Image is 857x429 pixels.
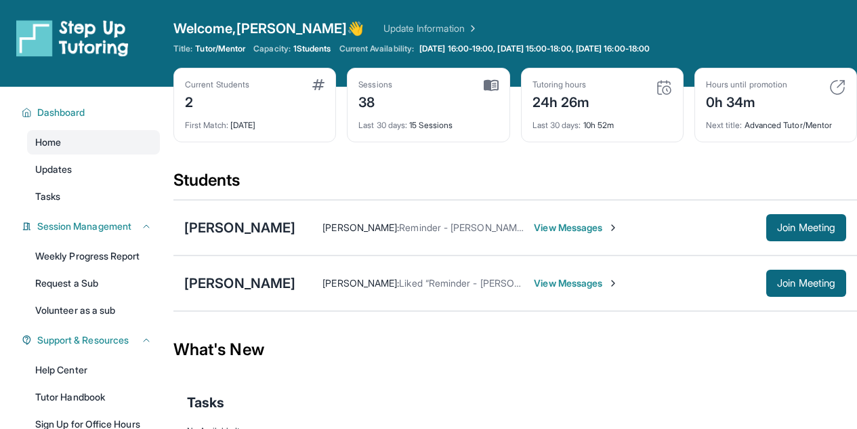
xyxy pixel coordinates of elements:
span: Session Management [37,220,131,233]
img: Chevron-Right [608,222,619,233]
a: Help Center [27,358,160,382]
a: [DATE] 16:00-19:00, [DATE] 15:00-18:00, [DATE] 16:00-18:00 [417,43,652,54]
div: 38 [358,90,392,112]
div: Sessions [358,79,392,90]
span: Last 30 days : [532,120,581,130]
span: Dashboard [37,106,85,119]
img: logo [16,19,129,57]
span: Join Meeting [777,279,835,287]
div: Advanced Tutor/Mentor [706,112,845,131]
img: card [829,79,845,96]
div: 10h 52m [532,112,672,131]
span: Support & Resources [37,333,129,347]
button: Dashboard [32,106,152,119]
span: Current Availability: [339,43,414,54]
img: card [484,79,499,91]
span: 1 Students [293,43,331,54]
span: Join Meeting [777,224,835,232]
span: Tasks [35,190,60,203]
button: Support & Resources [32,333,152,347]
span: Tutor/Mentor [195,43,245,54]
span: View Messages [534,221,619,234]
a: Request a Sub [27,271,160,295]
div: 24h 26m [532,90,590,112]
span: Reminder - [PERSON_NAME] has tutoring [DATE] at 4pm [399,222,644,233]
img: Chevron-Right [608,278,619,289]
button: Session Management [32,220,152,233]
div: Tutoring hours [532,79,590,90]
img: card [312,79,325,90]
div: 15 Sessions [358,112,498,131]
a: Update Information [383,22,478,35]
img: Chevron Right [465,22,478,35]
a: Weekly Progress Report [27,244,160,268]
a: Updates [27,157,160,182]
span: Updates [35,163,72,176]
div: Hours until promotion [706,79,787,90]
div: 0h 34m [706,90,787,112]
button: Join Meeting [766,270,846,297]
a: Volunteer as a sub [27,298,160,323]
div: 2 [185,90,249,112]
span: Capacity: [253,43,291,54]
span: [PERSON_NAME] : [322,277,399,289]
a: Tutor Handbook [27,385,160,409]
div: [DATE] [185,112,325,131]
div: What's New [173,320,857,380]
div: Current Students [185,79,249,90]
img: card [656,79,672,96]
span: Welcome, [PERSON_NAME] 👋 [173,19,364,38]
span: Tasks [187,393,224,412]
span: First Match : [185,120,228,130]
span: Next title : [706,120,743,130]
div: [PERSON_NAME] [184,274,295,293]
div: [PERSON_NAME] [184,218,295,237]
span: Liked “Reminder - [PERSON_NAME] has tutoring [DATE] at 5pm” [399,277,675,289]
span: Title: [173,43,192,54]
a: Tasks [27,184,160,209]
span: [PERSON_NAME] : [322,222,399,233]
span: Home [35,136,61,149]
span: Last 30 days : [358,120,407,130]
div: Students [173,169,857,199]
span: View Messages [534,277,619,290]
span: [DATE] 16:00-19:00, [DATE] 15:00-18:00, [DATE] 16:00-18:00 [419,43,650,54]
button: Join Meeting [766,214,846,241]
a: Home [27,130,160,155]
